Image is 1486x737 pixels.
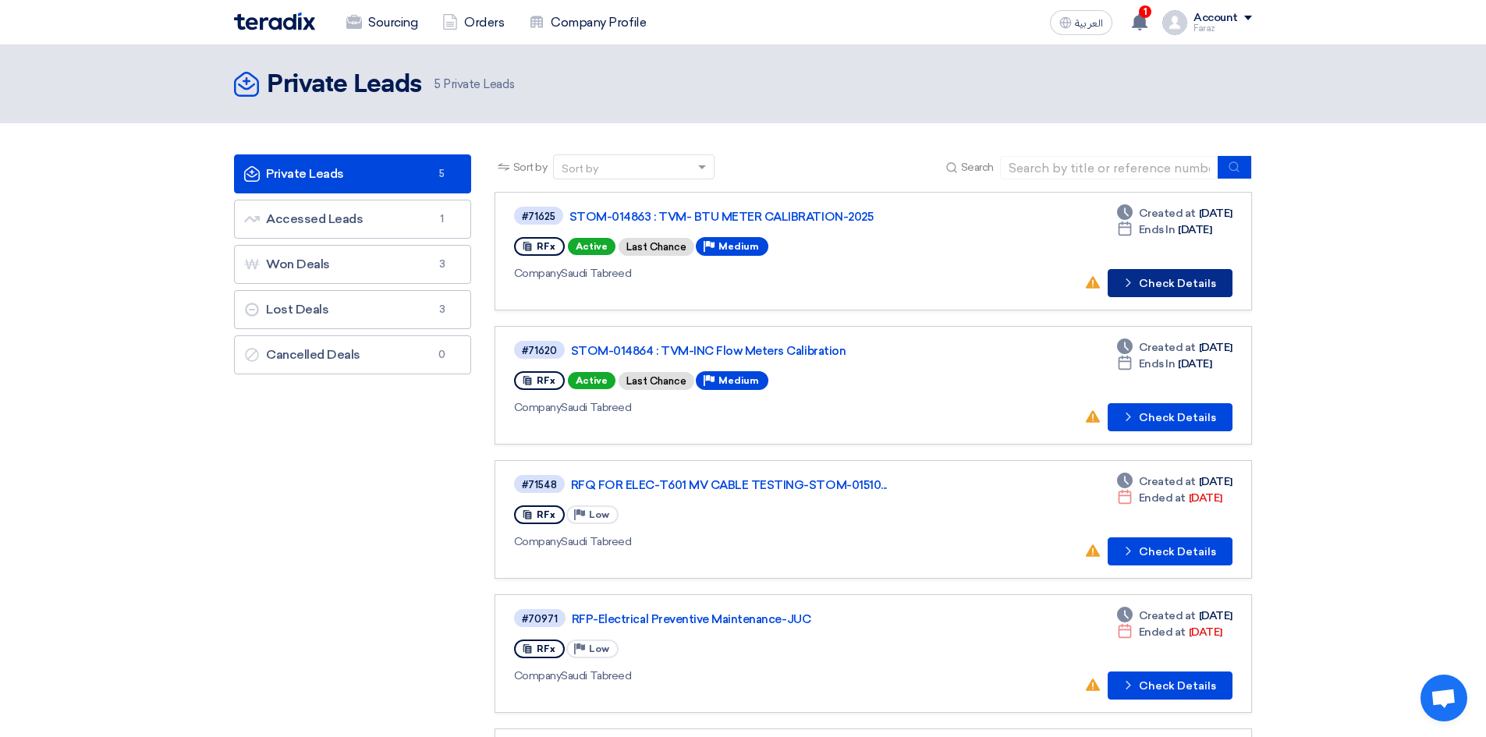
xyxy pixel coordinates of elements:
[1108,671,1232,700] button: Check Details
[1117,490,1222,506] div: [DATE]
[571,344,961,358] a: STOM-014864 : TVM-INC Flow Meters Calibration
[522,211,555,221] div: #71625
[572,612,962,626] a: RFP-Electrical Preventive Maintenance-JUC
[1139,221,1176,238] span: Ends In
[569,210,959,224] a: STOM-014863 : TVM- BTU METER CALIBRATION-2025
[1139,339,1196,356] span: Created at
[433,257,452,272] span: 3
[1117,221,1212,238] div: [DATE]
[234,200,471,239] a: Accessed Leads1
[234,335,471,374] a: Cancelled Deals0
[1139,608,1196,624] span: Created at
[514,265,963,282] div: Saudi Tabreed
[514,669,562,682] span: Company
[1050,10,1112,35] button: العربية
[1139,356,1176,372] span: Ends In
[1139,624,1186,640] span: Ended at
[589,643,609,654] span: Low
[234,245,471,284] a: Won Deals3
[514,401,562,414] span: Company
[434,76,514,94] span: Private Leads
[1108,537,1232,565] button: Check Details
[1117,608,1232,624] div: [DATE]
[514,399,964,416] div: Saudi Tabreed
[1139,490,1186,506] span: Ended at
[568,238,615,255] span: Active
[537,509,555,520] span: RFx
[1193,12,1238,25] div: Account
[537,643,555,654] span: RFx
[1193,24,1252,33] div: Faraz
[334,5,430,40] a: Sourcing
[234,12,315,30] img: Teradix logo
[1117,339,1232,356] div: [DATE]
[1162,10,1187,35] img: profile_test.png
[1117,473,1232,490] div: [DATE]
[433,166,452,182] span: 5
[514,267,562,280] span: Company
[718,241,759,252] span: Medium
[522,480,557,490] div: #71548
[571,478,961,492] a: RFQ FOR ELEC-T601 MV CABLE TESTING-STOM-01510...
[1139,5,1151,18] span: 1
[1420,675,1467,721] div: Open chat
[514,533,964,550] div: Saudi Tabreed
[522,345,557,356] div: #71620
[1139,473,1196,490] span: Created at
[537,375,555,386] span: RFx
[1108,403,1232,431] button: Check Details
[562,161,598,177] div: Sort by
[522,614,558,624] div: #70971
[433,302,452,317] span: 3
[234,154,471,193] a: Private Leads5
[516,5,658,40] a: Company Profile
[514,535,562,548] span: Company
[537,241,555,252] span: RFx
[430,5,516,40] a: Orders
[961,159,994,175] span: Search
[1117,356,1212,372] div: [DATE]
[568,372,615,389] span: Active
[718,375,759,386] span: Medium
[433,347,452,363] span: 0
[513,159,548,175] span: Sort by
[1108,269,1232,297] button: Check Details
[1000,156,1218,179] input: Search by title or reference number
[514,668,965,684] div: Saudi Tabreed
[434,77,441,91] span: 5
[267,69,422,101] h2: Private Leads
[1075,18,1103,29] span: العربية
[1117,205,1232,221] div: [DATE]
[619,372,694,390] div: Last Chance
[619,238,694,256] div: Last Chance
[1139,205,1196,221] span: Created at
[433,211,452,227] span: 1
[1117,624,1222,640] div: [DATE]
[234,290,471,329] a: Lost Deals3
[589,509,609,520] span: Low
